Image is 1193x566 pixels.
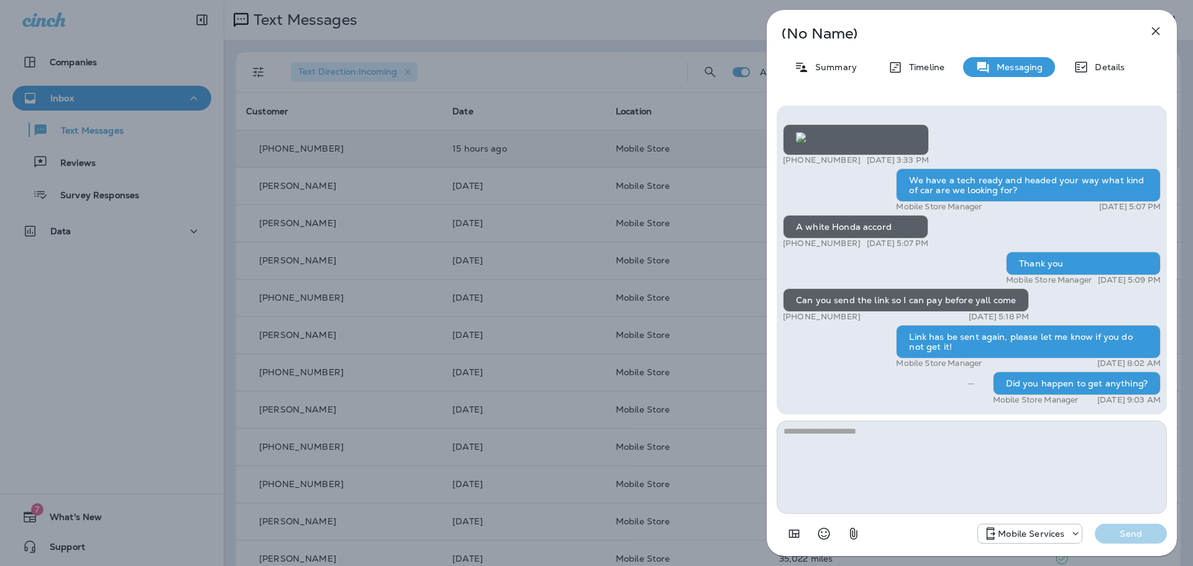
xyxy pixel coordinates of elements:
p: [PHONE_NUMBER] [783,312,861,322]
div: Thank you [1006,252,1161,275]
div: +1 (402) 537-0264 [978,526,1082,541]
p: [DATE] 8:02 AM [1097,358,1161,368]
span: Sent [968,377,974,388]
div: A white Honda accord [783,215,928,239]
div: Link has be sent again, please let me know if you do not get it! [896,325,1161,358]
p: (No Name) [782,29,1121,39]
button: Select an emoji [811,521,836,546]
img: twilio-download [796,132,806,142]
p: Messaging [990,62,1043,72]
div: Can you send the link so I can pay before yall come [783,288,1029,312]
div: We have a tech ready and headed your way what kind of car are we looking for? [896,168,1161,202]
p: Mobile Services [998,529,1064,539]
p: [PHONE_NUMBER] [783,239,861,249]
p: [DATE] 5:07 PM [867,239,928,249]
p: [DATE] 3:33 PM [867,155,929,165]
p: [DATE] 5:18 PM [969,312,1029,322]
p: Summary [809,62,857,72]
p: Mobile Store Manager [896,358,982,368]
p: Details [1089,62,1125,72]
button: Add in a premade template [782,521,807,546]
p: [PHONE_NUMBER] [783,155,861,165]
p: [DATE] 9:03 AM [1097,395,1161,405]
p: Mobile Store Manager [993,395,1079,405]
p: Timeline [903,62,944,72]
p: [DATE] 5:09 PM [1098,275,1161,285]
div: Did you happen to get anything? [993,372,1161,395]
p: [DATE] 5:07 PM [1099,202,1161,212]
p: Mobile Store Manager [896,202,982,212]
p: Mobile Store Manager [1006,275,1092,285]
